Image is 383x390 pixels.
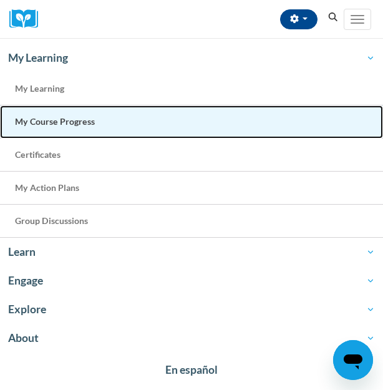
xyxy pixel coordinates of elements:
[15,116,95,127] span: My Course Progress
[8,51,375,66] span: My Learning
[9,9,47,29] img: Logo brand
[165,363,218,376] span: En español
[8,331,375,346] span: About
[15,83,64,94] span: My Learning
[333,340,373,380] iframe: Button to launch messaging window
[8,302,375,317] span: Explore
[15,182,79,193] span: My Action Plans
[8,245,375,260] span: Learn
[15,149,61,160] span: Certificates
[15,215,88,226] span: Group Discussions
[8,273,375,288] span: Engage
[9,9,47,29] a: Cox Campus
[324,10,342,25] button: Search
[280,9,318,29] button: Account Settings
